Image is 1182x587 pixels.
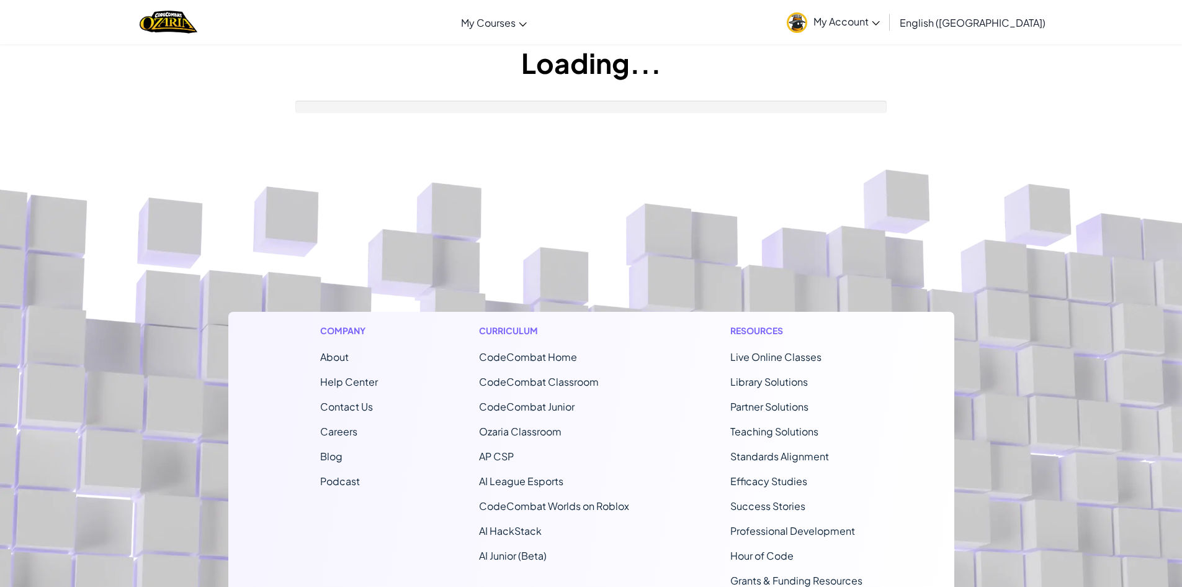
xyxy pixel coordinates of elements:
[730,450,829,463] a: Standards Alignment
[461,16,516,29] span: My Courses
[320,425,357,438] a: Careers
[140,9,197,35] img: Home
[730,350,822,363] a: Live Online Classes
[479,450,514,463] a: AP CSP
[320,475,360,488] a: Podcast
[479,350,577,363] span: CodeCombat Home
[479,475,563,488] a: AI League Esports
[730,425,818,438] a: Teaching Solutions
[781,2,886,42] a: My Account
[730,400,808,413] a: Partner Solutions
[730,475,807,488] a: Efficacy Studies
[813,15,880,28] span: My Account
[320,324,378,337] h1: Company
[730,324,862,337] h1: Resources
[455,6,533,39] a: My Courses
[730,375,808,388] a: Library Solutions
[730,524,855,537] a: Professional Development
[320,375,378,388] a: Help Center
[479,524,542,537] a: AI HackStack
[787,12,807,33] img: avatar
[730,499,805,512] a: Success Stories
[479,549,547,562] a: AI Junior (Beta)
[479,425,562,438] a: Ozaria Classroom
[479,324,629,337] h1: Curriculum
[320,400,373,413] span: Contact Us
[320,350,349,363] a: About
[140,9,197,35] a: Ozaria by CodeCombat logo
[730,549,794,562] a: Hour of Code
[900,16,1045,29] span: English ([GEOGRAPHIC_DATA])
[479,375,599,388] a: CodeCombat Classroom
[730,574,862,587] a: Grants & Funding Resources
[893,6,1052,39] a: English ([GEOGRAPHIC_DATA])
[479,499,629,512] a: CodeCombat Worlds on Roblox
[479,400,575,413] a: CodeCombat Junior
[320,450,343,463] a: Blog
